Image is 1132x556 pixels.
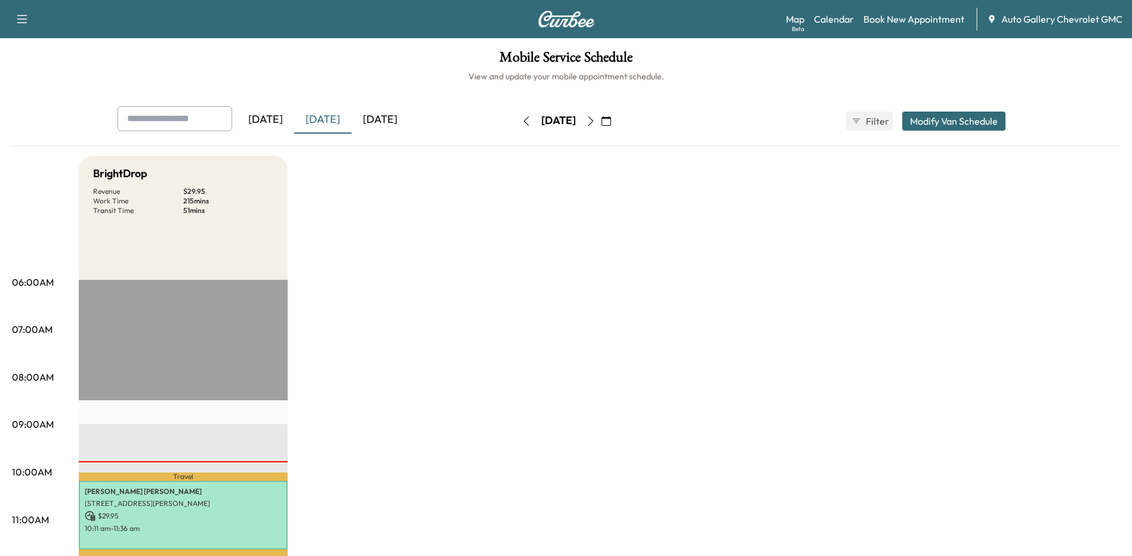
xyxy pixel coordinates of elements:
[183,196,273,206] p: 215 mins
[786,12,804,26] a: MapBeta
[814,12,854,26] a: Calendar
[93,196,183,206] p: Work Time
[85,487,282,496] p: [PERSON_NAME] [PERSON_NAME]
[85,499,282,508] p: [STREET_ADDRESS][PERSON_NAME]
[12,70,1120,82] h6: View and update your mobile appointment schedule.
[12,275,54,289] p: 06:00AM
[538,11,595,27] img: Curbee Logo
[12,370,54,384] p: 08:00AM
[294,106,351,134] div: [DATE]
[79,472,288,481] p: Travel
[237,106,294,134] div: [DATE]
[846,112,893,131] button: Filter
[93,187,183,196] p: Revenue
[792,24,804,33] div: Beta
[902,112,1005,131] button: Modify Van Schedule
[12,417,54,431] p: 09:00AM
[12,512,49,527] p: 11:00AM
[12,465,52,479] p: 10:00AM
[541,113,576,128] div: [DATE]
[183,206,273,215] p: 51 mins
[93,165,147,182] h5: BrightDrop
[1001,12,1122,26] span: Auto Gallery Chevrolet GMC
[93,206,183,215] p: Transit Time
[866,114,887,128] span: Filter
[863,12,964,26] a: Book New Appointment
[183,187,273,196] p: $ 29.95
[351,106,409,134] div: [DATE]
[85,524,282,533] p: 10:11 am - 11:36 am
[85,511,282,521] p: $ 29.95
[12,50,1120,70] h1: Mobile Service Schedule
[12,322,53,336] p: 07:00AM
